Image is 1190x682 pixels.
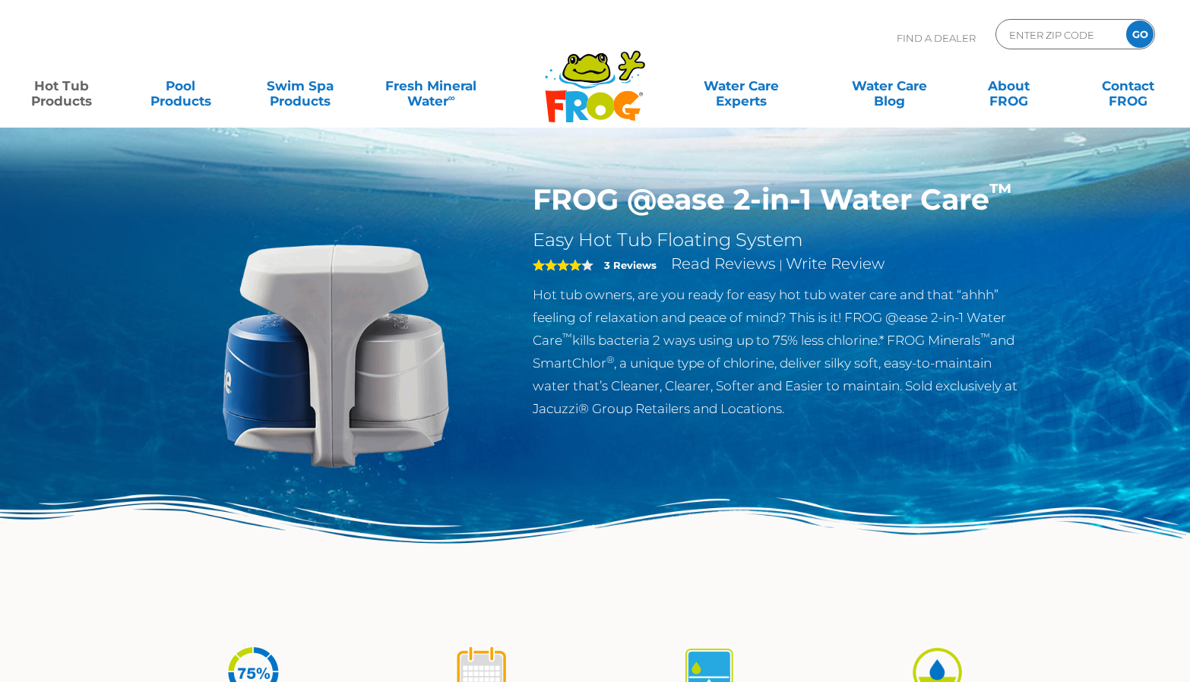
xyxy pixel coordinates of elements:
[15,71,108,101] a: Hot TubProducts
[897,19,976,57] p: Find A Dealer
[1126,21,1154,48] input: GO
[533,182,1029,217] h1: FROG @ease 2-in-1 Water Care
[533,259,581,271] span: 4
[1082,71,1175,101] a: ContactFROG
[843,71,936,101] a: Water CareBlog
[254,71,347,101] a: Swim SpaProducts
[779,257,783,272] span: |
[373,71,489,101] a: Fresh MineralWater∞
[135,71,227,101] a: PoolProducts
[606,354,614,365] sup: ®
[963,71,1055,101] a: AboutFROG
[533,229,1029,251] h2: Easy Hot Tub Floating System
[536,30,654,123] img: Frog Products Logo
[533,283,1029,420] p: Hot tub owners, are you ready for easy hot tub water care and that “ahhh” feeling of relaxation a...
[604,259,657,271] strong: 3 Reviews
[980,331,990,343] sup: ™
[989,178,1012,204] sup: ™
[666,71,817,101] a: Water CareExperts
[562,331,572,343] sup: ™
[448,92,455,103] sup: ∞
[671,254,776,273] a: Read Reviews
[162,182,510,530] img: @ease-2-in-1-Holder-v2.png
[786,254,885,273] a: Write Review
